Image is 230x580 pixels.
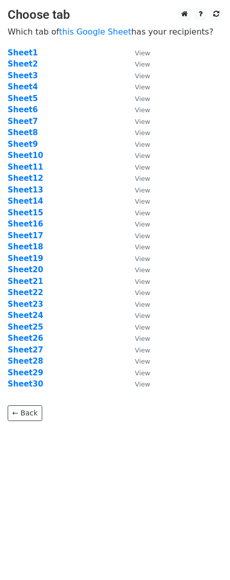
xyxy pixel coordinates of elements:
[8,185,43,195] a: Sheet13
[125,197,150,206] a: View
[135,312,150,319] small: View
[125,59,150,69] a: View
[125,117,150,126] a: View
[125,323,150,332] a: View
[135,141,150,148] small: View
[135,198,150,205] small: View
[135,278,150,285] small: View
[8,334,43,343] a: Sheet26
[125,82,150,91] a: View
[135,175,150,182] small: View
[125,163,150,172] a: View
[125,185,150,195] a: View
[125,254,150,263] a: View
[8,163,43,172] a: Sheet11
[8,8,222,22] h3: Choose tab
[135,164,150,171] small: View
[8,208,43,217] a: Sheet15
[8,405,42,421] a: ← Back
[125,105,150,114] a: View
[8,368,43,377] a: Sheet29
[125,208,150,217] a: View
[8,59,38,69] a: Sheet2
[135,255,150,263] small: View
[8,26,222,37] p: Which tab of has your recipients?
[135,118,150,125] small: View
[8,311,43,320] a: Sheet24
[135,209,150,217] small: View
[135,220,150,228] small: View
[135,72,150,80] small: View
[8,345,43,355] a: Sheet27
[135,129,150,137] small: View
[135,152,150,159] small: View
[125,357,150,366] a: View
[135,243,150,251] small: View
[135,380,150,388] small: View
[8,300,43,309] a: Sheet23
[135,358,150,365] small: View
[8,174,43,183] a: Sheet12
[135,301,150,308] small: View
[8,357,43,366] a: Sheet28
[125,71,150,80] a: View
[8,48,38,57] strong: Sheet1
[135,95,150,103] small: View
[125,277,150,286] a: View
[8,379,43,389] a: Sheet30
[125,300,150,309] a: View
[8,140,38,149] a: Sheet9
[135,324,150,331] small: View
[8,151,43,160] a: Sheet10
[125,288,150,297] a: View
[8,277,43,286] a: Sheet21
[8,197,43,206] a: Sheet14
[8,288,43,297] a: Sheet22
[135,83,150,91] small: View
[8,105,38,114] a: Sheet6
[8,117,38,126] a: Sheet7
[8,231,43,240] a: Sheet17
[125,311,150,320] a: View
[8,94,38,103] a: Sheet5
[125,231,150,240] a: View
[135,266,150,274] small: View
[135,60,150,68] small: View
[8,71,38,80] a: Sheet3
[8,254,43,263] a: Sheet19
[125,265,150,274] a: View
[135,232,150,240] small: View
[125,379,150,389] a: View
[8,242,43,251] strong: Sheet18
[135,346,150,354] small: View
[8,265,43,274] strong: Sheet20
[125,140,150,149] a: View
[8,128,38,137] a: Sheet8
[8,82,38,91] strong: Sheet4
[59,27,131,37] a: this Google Sheet
[125,48,150,57] a: View
[8,219,43,229] a: Sheet16
[125,174,150,183] a: View
[125,94,150,103] a: View
[135,369,150,377] small: View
